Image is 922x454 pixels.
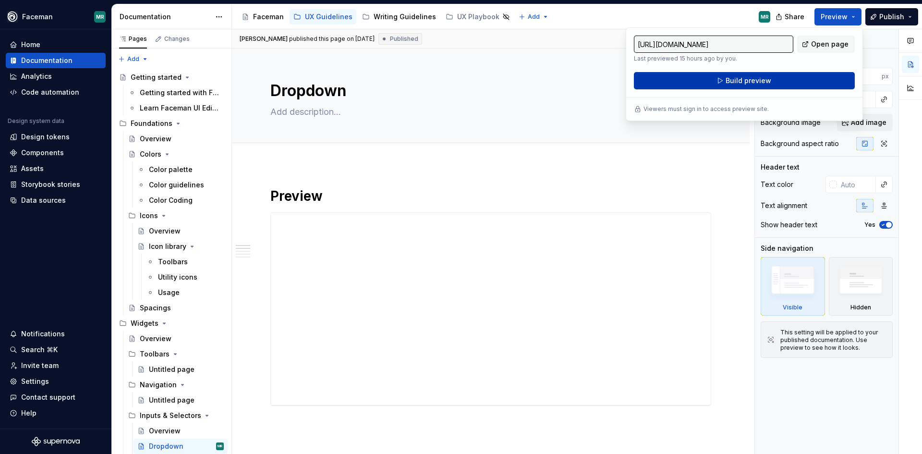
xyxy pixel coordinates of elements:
div: Invite team [21,361,59,370]
div: Background image [761,118,821,127]
div: Navigation [140,380,177,390]
textarea: Dropdown [268,79,709,102]
button: FacemanMR [2,6,109,27]
div: Untitled page [149,395,194,405]
div: Faceman [22,12,53,22]
a: DropdownMR [133,439,228,454]
button: Preview [814,8,861,25]
a: Getting started with Faceman [124,85,228,100]
span: Publish [879,12,904,22]
div: Toolbars [158,257,188,267]
span: Add image [851,118,886,127]
div: Header text [761,162,800,172]
span: Published [390,35,418,43]
a: Color guidelines [133,177,228,193]
div: Foundations [115,116,228,131]
div: published this page on [DATE] [289,35,375,43]
label: Yes [864,221,875,229]
div: Faceman [253,12,284,22]
div: MR [761,13,769,21]
a: Documentation [6,53,106,68]
button: Add [115,52,151,66]
button: Help [6,405,106,421]
div: Code automation [21,87,79,97]
div: UX Guidelines [305,12,352,22]
div: Components [21,148,64,158]
div: Contact support [21,393,75,402]
div: Foundations [131,119,172,128]
a: Analytics [6,69,106,84]
a: Getting started [115,70,228,85]
a: Color palette [133,162,228,177]
input: Auto [845,68,882,85]
a: Learn Faceman UI Editor [124,100,228,116]
a: Assets [6,161,106,176]
a: Invite team [6,358,106,373]
a: Usage [143,285,228,300]
span: Share [785,12,804,22]
p: px [882,73,889,80]
a: Color Coding [133,193,228,208]
button: Search ⌘K [6,342,106,357]
div: UX Playbook [457,12,499,22]
a: Overview [133,423,228,439]
a: Faceman [238,9,288,25]
div: Usage [158,288,180,297]
div: Side navigation [761,244,813,253]
a: Storybook stories [6,177,106,192]
div: Icons [124,208,228,223]
div: Search ⌘K [21,345,58,355]
div: Dropdown [149,442,183,451]
div: Text alignment [761,201,807,210]
div: Help [21,408,36,418]
span: [PERSON_NAME] [240,35,288,43]
a: Design tokens [6,129,106,145]
a: Overview [133,223,228,239]
div: Overview [140,334,171,344]
svg: Supernova Logo [32,437,80,446]
button: Share [771,8,811,25]
a: Writing Guidelines [358,9,440,25]
div: Hidden [829,257,893,316]
a: Components [6,145,106,160]
p: Last previewed 15 hours ago by you. [634,55,793,62]
span: Add [127,55,139,63]
img: 87d06435-c97f-426c-aa5d-5eb8acd3d8b3.png [7,11,18,23]
div: Hidden [850,304,871,311]
div: Icons [140,211,158,221]
button: Add [516,10,552,24]
a: Data sources [6,193,106,208]
div: Spacings [140,303,171,313]
div: Toolbars [124,346,228,362]
div: Home [21,40,40,49]
div: Settings [21,377,49,386]
a: Home [6,37,106,52]
a: Overview [124,131,228,147]
div: Icon library [149,242,186,251]
div: Visible [761,257,825,316]
div: Getting started [131,73,182,82]
h1: Preview [270,187,711,205]
a: UX Playbook [442,9,514,25]
span: Preview [821,12,848,22]
div: Show header text [761,220,817,230]
a: Open page [797,36,855,53]
span: Build preview [726,76,771,86]
div: Inputs & Selectors [124,408,228,423]
button: Add image [837,114,893,131]
div: Color guidelines [149,180,204,190]
div: Pages [119,35,147,43]
div: Color palette [149,165,193,174]
button: Publish [865,8,918,25]
div: Notifications [21,329,65,339]
a: Toolbars [143,254,228,270]
div: Page tree [238,7,514,26]
a: Untitled page [133,393,228,408]
div: Data sources [21,196,66,205]
a: UX Guidelines [290,9,356,25]
a: Colors [124,147,228,162]
a: Overview [124,331,228,346]
div: Visible [783,304,802,311]
div: Overview [140,134,171,144]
